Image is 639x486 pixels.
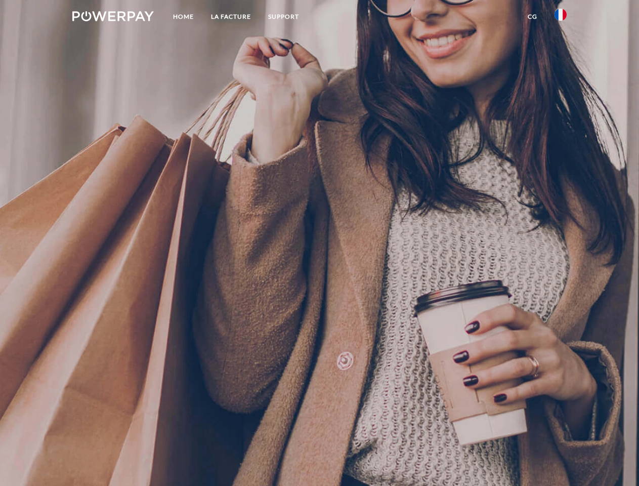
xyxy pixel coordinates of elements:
[202,8,260,26] a: LA FACTURE
[260,8,308,26] a: Support
[72,11,154,21] img: logo-powerpay-white.svg
[164,8,202,26] a: Home
[519,8,546,26] a: CG
[555,9,567,21] img: fr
